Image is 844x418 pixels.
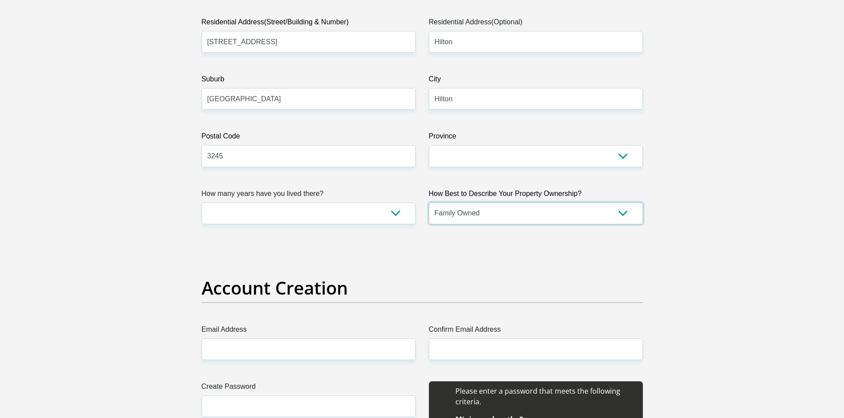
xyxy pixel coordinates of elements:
li: Please enter a password that meets the following criteria. [455,386,634,407]
label: Residential Address(Street/Building & Number) [202,17,416,31]
label: Residential Address(Optional) [429,17,643,31]
input: Valid residential address [202,31,416,53]
input: Postal Code [202,145,416,167]
label: Create Password [202,381,416,395]
label: Suburb [202,74,416,88]
label: City [429,74,643,88]
label: How Best to Describe Your Property Ownership? [429,188,643,203]
label: Province [429,131,643,145]
select: Please select a value [202,203,416,224]
h2: Account Creation [202,277,643,299]
label: Email Address [202,324,416,338]
select: Please select a value [429,203,643,224]
select: Please Select a Province [429,145,643,167]
label: How many years have you lived there? [202,188,416,203]
label: Confirm Email Address [429,324,643,338]
input: Create Password [202,395,416,417]
input: Suburb [202,88,416,110]
input: Email Address [202,338,416,360]
input: City [429,88,643,110]
label: Postal Code [202,131,416,145]
input: Address line 2 (Optional) [429,31,643,53]
input: Confirm Email Address [429,338,643,360]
